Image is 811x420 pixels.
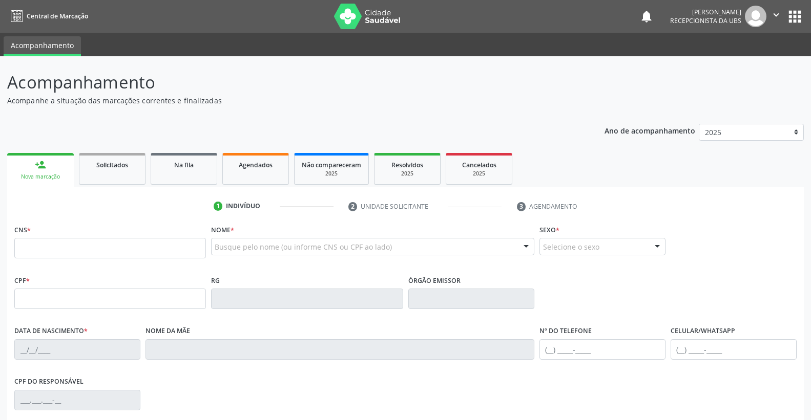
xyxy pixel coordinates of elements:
[302,170,361,178] div: 2025
[35,159,46,170] div: person_add
[14,339,140,360] input: __/__/____
[462,161,496,169] span: Cancelados
[408,273,461,289] label: Órgão emissor
[7,70,565,95] p: Acompanhamento
[14,323,88,339] label: Data de nascimento
[539,339,666,360] input: (__) _____-_____
[14,222,31,238] label: CNS
[639,9,654,24] button: notifications
[96,161,128,169] span: Solicitados
[543,241,599,252] span: Selecione o sexo
[211,222,234,238] label: Nome
[7,95,565,106] p: Acompanhe a situação das marcações correntes e finalizadas
[145,323,190,339] label: Nome da mãe
[214,202,223,211] div: 1
[14,173,67,181] div: Nova marcação
[14,273,30,289] label: CPF
[670,8,741,16] div: [PERSON_NAME]
[14,390,140,410] input: ___.___.___-__
[215,241,392,252] span: Busque pelo nome (ou informe CNS ou CPF ao lado)
[670,16,741,25] span: Recepcionista da UBS
[391,161,423,169] span: Resolvidos
[4,36,81,56] a: Acompanhamento
[539,222,559,238] label: Sexo
[766,6,786,27] button: 
[174,161,194,169] span: Na fila
[226,202,260,211] div: Indivíduo
[382,170,433,178] div: 2025
[239,161,273,169] span: Agendados
[27,12,88,20] span: Central de Marcação
[671,339,797,360] input: (__) _____-_____
[453,170,505,178] div: 2025
[7,8,88,25] a: Central de Marcação
[771,9,782,20] i: 
[745,6,766,27] img: img
[671,323,735,339] label: Celular/WhatsApp
[539,323,592,339] label: Nº do Telefone
[14,374,84,390] label: CPF do responsável
[786,8,804,26] button: apps
[211,273,220,289] label: RG
[605,124,695,137] p: Ano de acompanhamento
[302,161,361,169] span: Não compareceram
